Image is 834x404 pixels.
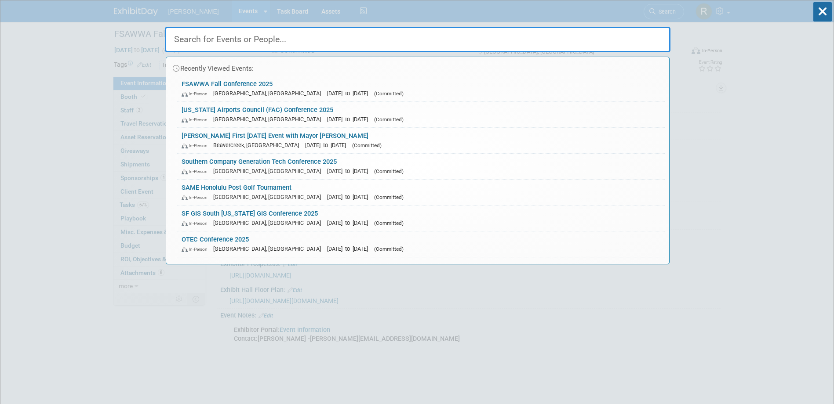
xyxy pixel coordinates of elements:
[213,142,303,148] span: Beavercreek, [GEOGRAPHIC_DATA]
[374,90,404,97] span: (Committed)
[374,116,404,123] span: (Committed)
[165,27,670,52] input: Search for Events or People...
[213,245,325,252] span: [GEOGRAPHIC_DATA], [GEOGRAPHIC_DATA]
[374,220,404,226] span: (Committed)
[352,142,382,148] span: (Committed)
[374,168,404,174] span: (Committed)
[171,57,665,76] div: Recently Viewed Events:
[177,180,665,205] a: SAME Honolulu Post Golf Tournament In-Person [GEOGRAPHIC_DATA], [GEOGRAPHIC_DATA] [DATE] to [DATE...
[327,194,372,200] span: [DATE] to [DATE]
[177,102,665,127] a: [US_STATE] Airports Council (FAC) Conference 2025 In-Person [GEOGRAPHIC_DATA], [GEOGRAPHIC_DATA] ...
[327,116,372,123] span: [DATE] to [DATE]
[177,154,665,179] a: Southern Company Generation Tech Conference 2025 In-Person [GEOGRAPHIC_DATA], [GEOGRAPHIC_DATA] [...
[182,117,211,123] span: In-Person
[327,168,372,174] span: [DATE] to [DATE]
[213,220,325,226] span: [GEOGRAPHIC_DATA], [GEOGRAPHIC_DATA]
[327,220,372,226] span: [DATE] to [DATE]
[213,90,325,97] span: [GEOGRAPHIC_DATA], [GEOGRAPHIC_DATA]
[182,195,211,200] span: In-Person
[177,206,665,231] a: SF GIS South [US_STATE] GIS Conference 2025 In-Person [GEOGRAPHIC_DATA], [GEOGRAPHIC_DATA] [DATE]...
[177,76,665,101] a: FSAWWA Fall Conference 2025 In-Person [GEOGRAPHIC_DATA], [GEOGRAPHIC_DATA] [DATE] to [DATE] (Comm...
[182,143,211,148] span: In-Person
[182,91,211,97] span: In-Person
[182,246,211,252] span: In-Person
[213,116,325,123] span: [GEOGRAPHIC_DATA], [GEOGRAPHIC_DATA]
[374,246,404,252] span: (Committed)
[177,128,665,153] a: [PERSON_NAME] First [DATE] Event with Mayor [PERSON_NAME] In-Person Beavercreek, [GEOGRAPHIC_DATA...
[327,90,372,97] span: [DATE] to [DATE]
[177,231,665,257] a: OTEC Conference 2025 In-Person [GEOGRAPHIC_DATA], [GEOGRAPHIC_DATA] [DATE] to [DATE] (Committed)
[182,169,211,174] span: In-Person
[213,168,325,174] span: [GEOGRAPHIC_DATA], [GEOGRAPHIC_DATA]
[213,194,325,200] span: [GEOGRAPHIC_DATA], [GEOGRAPHIC_DATA]
[305,142,350,148] span: [DATE] to [DATE]
[327,245,372,252] span: [DATE] to [DATE]
[182,220,211,226] span: In-Person
[374,194,404,200] span: (Committed)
